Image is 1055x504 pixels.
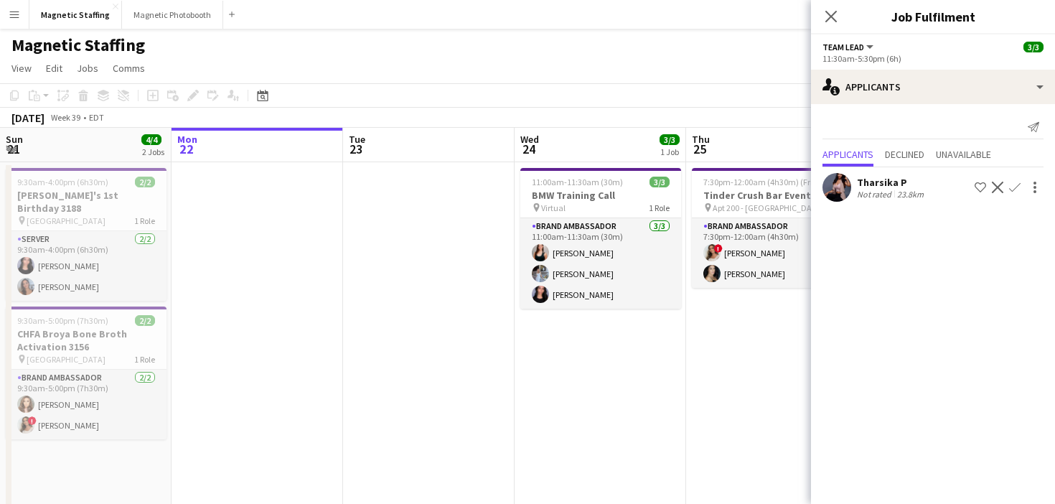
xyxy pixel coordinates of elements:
[857,176,927,189] div: Tharsika P
[822,53,1044,64] div: 11:30am-5:30pm (6h)
[660,134,680,145] span: 3/3
[347,141,365,157] span: 23
[134,215,155,226] span: 1 Role
[27,354,105,365] span: [GEOGRAPHIC_DATA]
[660,146,679,157] div: 1 Job
[46,62,62,75] span: Edit
[11,62,32,75] span: View
[894,189,927,200] div: 23.8km
[936,149,991,159] span: Unavailable
[520,218,681,309] app-card-role: Brand Ambassador3/311:00am-11:30am (30m)[PERSON_NAME][PERSON_NAME][PERSON_NAME]
[518,141,539,157] span: 24
[690,141,710,157] span: 25
[6,168,167,301] app-job-card: 9:30am-4:00pm (6h30m)2/2[PERSON_NAME]'s 1st Birthday 3188 [GEOGRAPHIC_DATA]1 RoleServer2/29:30am-...
[692,189,853,202] h3: Tinder Crush Bar Event - 3203
[714,244,723,253] span: !
[17,177,108,187] span: 9:30am-4:00pm (6h30m)
[6,307,167,439] app-job-card: 9:30am-5:00pm (7h30m)2/2CHFA Broya Bone Broth Activation 3156 [GEOGRAPHIC_DATA]1 RoleBrand Ambass...
[6,327,167,353] h3: CHFA Broya Bone Broth Activation 3156
[28,416,37,425] span: !
[6,133,23,146] span: Sun
[29,1,122,29] button: Magnetic Staffing
[6,370,167,439] app-card-role: Brand Ambassador2/29:30am-5:00pm (7h30m)[PERSON_NAME]![PERSON_NAME]
[692,218,853,288] app-card-role: Brand Ambassador2/27:30pm-12:00am (4h30m)![PERSON_NAME][PERSON_NAME]
[520,133,539,146] span: Wed
[71,59,104,78] a: Jobs
[134,354,155,365] span: 1 Role
[885,149,924,159] span: Declined
[6,231,167,301] app-card-role: Server2/29:30am-4:00pm (6h30m)[PERSON_NAME][PERSON_NAME]
[650,177,670,187] span: 3/3
[107,59,151,78] a: Comms
[141,134,161,145] span: 4/4
[11,34,145,56] h1: Magnetic Staffing
[77,62,98,75] span: Jobs
[349,133,365,146] span: Tue
[122,1,223,29] button: Magnetic Photobooth
[520,168,681,309] app-job-card: 11:00am-11:30am (30m)3/3BMW Training Call Virtual1 RoleBrand Ambassador3/311:00am-11:30am (30m)[P...
[811,7,1055,26] h3: Job Fulfilment
[713,202,820,213] span: Apt 200 - [GEOGRAPHIC_DATA]
[692,168,853,288] app-job-card: 7:30pm-12:00am (4h30m) (Fri)2/2Tinder Crush Bar Event - 3203 Apt 200 - [GEOGRAPHIC_DATA]1 RoleBra...
[541,202,566,213] span: Virtual
[822,42,864,52] span: Team Lead
[89,112,104,123] div: EDT
[177,133,197,146] span: Mon
[811,70,1055,104] div: Applicants
[857,189,894,200] div: Not rated
[6,59,37,78] a: View
[6,189,167,215] h3: [PERSON_NAME]'s 1st Birthday 3188
[17,315,108,326] span: 9:30am-5:00pm (7h30m)
[40,59,68,78] a: Edit
[822,149,873,159] span: Applicants
[113,62,145,75] span: Comms
[1023,42,1044,52] span: 3/3
[11,111,44,125] div: [DATE]
[692,133,710,146] span: Thu
[520,189,681,202] h3: BMW Training Call
[822,42,876,52] button: Team Lead
[142,146,164,157] div: 2 Jobs
[175,141,197,157] span: 22
[703,177,815,187] span: 7:30pm-12:00am (4h30m) (Fri)
[27,215,105,226] span: [GEOGRAPHIC_DATA]
[135,315,155,326] span: 2/2
[532,177,623,187] span: 11:00am-11:30am (30m)
[47,112,83,123] span: Week 39
[4,141,23,157] span: 21
[135,177,155,187] span: 2/2
[649,202,670,213] span: 1 Role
